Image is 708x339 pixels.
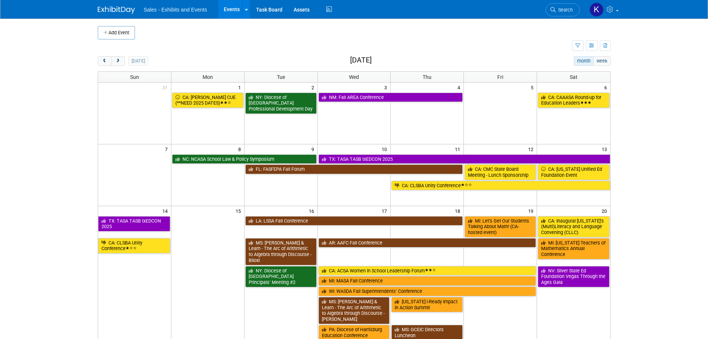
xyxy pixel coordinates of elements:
a: NC: NCASA School Law & Policy Symposium [172,154,317,164]
span: 8 [237,144,244,154]
a: MI: MASA Fall Conference [319,276,536,286]
a: CA: CLSBA Unity Conference [391,181,610,191]
a: LA: LSSA Fall Conference [245,216,463,226]
a: CA: CAAASA Round-up for Education Leaders [538,93,609,108]
span: 17 [381,206,390,215]
span: 13 [601,144,610,154]
span: 6 [604,83,610,92]
span: Thu [423,74,431,80]
span: 7 [164,144,171,154]
h2: [DATE] [350,56,372,64]
span: Sun [130,74,139,80]
span: 10 [381,144,390,154]
a: FL: FASFEPA Fall Forum [245,164,463,174]
span: 31 [162,83,171,92]
span: Mon [203,74,213,80]
button: next [111,56,125,66]
span: 3 [384,83,390,92]
span: 1 [237,83,244,92]
span: 4 [457,83,463,92]
span: 18 [454,206,463,215]
span: Fri [497,74,503,80]
span: Sales - Exhibits and Events [144,7,207,13]
span: Search [556,7,573,13]
span: 15 [235,206,244,215]
span: 12 [527,144,537,154]
a: MI: Let’s Get Our Students Talking About Math! (CA-hosted event) [465,216,536,237]
a: TX: TASA TASB txEDCON 2025 [98,216,170,231]
span: 19 [527,206,537,215]
a: MS: [PERSON_NAME] & Learn - The Arc of Arithmetic to Algebra through Discourse - Biloxi [245,238,317,265]
button: Add Event [98,26,135,39]
button: [DATE] [128,56,148,66]
a: [US_STATE] i-Ready Impact in Action Summit [391,297,463,312]
a: TX: TASA TASB txEDCON 2025 [319,154,610,164]
span: 2 [311,83,317,92]
a: NY: Diocese of [GEOGRAPHIC_DATA] Principals’ Meeting #2 [245,266,317,287]
img: Kara Haven [589,3,604,17]
a: NV: Silver State Ed Foundation Vegas Through the Ages Gala [538,266,609,287]
span: Sat [570,74,578,80]
a: Search [546,3,580,16]
a: CA: [US_STATE] Unified Ed Foundation Event [538,164,609,180]
a: NM: Fall AREA Conference [319,93,463,102]
button: month [574,56,594,66]
a: CA: [PERSON_NAME] CUE (**NEED 2025 DATES) [172,93,243,108]
a: CA: Inaugural [US_STATE]’s (Multi)Literacy and Language Convening (CLLC) [538,216,609,237]
a: CA: ACSA Women in School Leadership Forum [319,266,536,276]
a: CA: CMC State Board Meeting - Lunch Sponsorship [465,164,536,180]
button: prev [98,56,111,66]
span: Wed [349,74,359,80]
span: 16 [308,206,317,215]
span: 11 [454,144,463,154]
span: 5 [530,83,537,92]
a: NY: Diocese of [GEOGRAPHIC_DATA] Professional Development Day [245,93,317,114]
button: week [593,56,610,66]
a: AR: AAFC Fall Conference [319,238,536,248]
span: Tue [277,74,285,80]
a: MI: [US_STATE] Teachers of Mathematics Annual Conference [538,238,609,259]
a: CA: CLSBA Unity Conference [98,238,170,253]
span: 20 [601,206,610,215]
span: 14 [162,206,171,215]
span: 9 [311,144,317,154]
a: MS: [PERSON_NAME] & Learn - The Arc of Arithmetic to Algebra through Discourse - [PERSON_NAME] [319,297,390,324]
a: WI: WASDA Fall Superintendents’ Conference [319,287,536,296]
img: ExhibitDay [98,6,135,14]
